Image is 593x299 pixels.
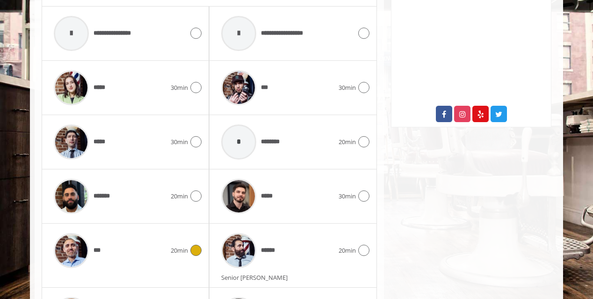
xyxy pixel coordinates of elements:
[339,137,356,147] span: 20min
[171,246,188,255] span: 20min
[339,83,356,93] span: 30min
[339,246,356,255] span: 20min
[171,83,188,93] span: 30min
[171,191,188,201] span: 20min
[171,137,188,147] span: 30min
[339,191,356,201] span: 30min
[221,273,292,282] span: Senior [PERSON_NAME]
